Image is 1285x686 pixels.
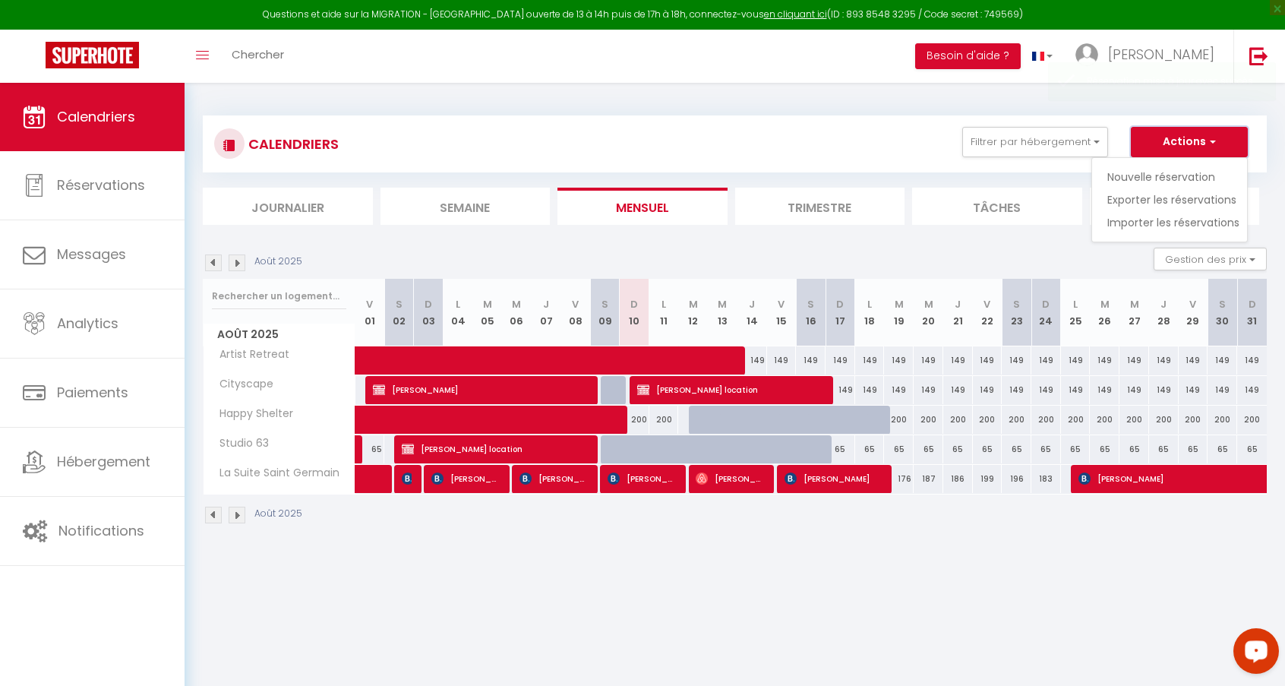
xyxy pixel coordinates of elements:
div: 149 [973,376,1002,404]
div: 149 [826,376,855,404]
span: Happy Shelter [206,406,297,422]
div: 200 [1031,406,1061,434]
div: 149 [1061,346,1091,375]
span: Chercher [232,46,284,62]
div: 149 [1208,346,1237,375]
th: 07 [532,279,561,346]
a: Importer les réservations [1107,211,1239,234]
div: 65 [1179,435,1208,463]
div: 149 [943,376,973,404]
div: 65 [973,435,1002,463]
th: 10 [620,279,649,346]
abbr: M [895,297,904,311]
span: [PERSON_NAME] [1108,45,1214,64]
a: Nouvelle réservation [1107,166,1239,188]
span: Calendriers [57,107,135,126]
div: 65 [355,435,385,463]
th: 08 [561,279,591,346]
th: 31 [1237,279,1267,346]
div: 149 [1179,376,1208,404]
th: 06 [502,279,532,346]
th: 21 [943,279,973,346]
a: Exporter les réservations [1107,188,1239,211]
div: 200 [1179,406,1208,434]
abbr: M [924,297,933,311]
abbr: S [601,297,608,311]
abbr: D [836,297,844,311]
li: Semaine [380,188,551,225]
th: 15 [767,279,797,346]
div: 65 [855,435,885,463]
div: 200 [1208,406,1237,434]
th: 01 [355,279,385,346]
div: 65 [1031,435,1061,463]
abbr: M [1100,297,1110,311]
div: 149 [914,346,943,375]
abbr: L [661,297,666,311]
div: 149 [1179,346,1208,375]
div: 149 [826,346,855,375]
abbr: M [689,297,698,311]
abbr: V [1189,297,1196,311]
th: 12 [678,279,708,346]
div: 200 [1237,406,1267,434]
div: 65 [1237,435,1267,463]
abbr: J [543,297,549,311]
div: 65 [884,435,914,463]
span: [PERSON_NAME] [373,375,590,404]
abbr: J [1160,297,1167,311]
li: Planning [1090,188,1260,225]
span: [PERSON_NAME] [696,464,765,493]
abbr: D [1042,297,1050,311]
th: 04 [444,279,473,346]
abbr: S [1219,297,1226,311]
abbr: V [366,297,373,311]
abbr: V [778,297,785,311]
span: [PERSON_NAME] [785,464,883,493]
li: Journalier [203,188,373,225]
th: 29 [1179,279,1208,346]
span: Studio 63 [206,435,273,452]
span: Réservations [57,175,145,194]
th: 16 [796,279,826,346]
p: Août 2025 [254,254,302,269]
th: 23 [1002,279,1031,346]
div: 187 [914,465,943,493]
button: Gestion des prix [1154,248,1267,270]
div: 176 [884,465,914,493]
button: Filtrer par hébergement [962,127,1108,157]
div: 200 [914,406,943,434]
li: Tâches [912,188,1082,225]
div: 149 [1031,376,1061,404]
div: 199 [973,465,1002,493]
div: 200 [973,406,1002,434]
abbr: M [1130,297,1139,311]
div: 149 [1061,376,1091,404]
div: 65 [943,435,973,463]
span: [PERSON_NAME] [519,464,589,493]
abbr: J [955,297,961,311]
th: 22 [973,279,1002,346]
h3: CALENDRIERS [245,127,339,161]
abbr: D [630,297,638,311]
abbr: S [807,297,814,311]
div: 149 [1237,376,1267,404]
span: Messages [57,245,126,264]
th: 28 [1149,279,1179,346]
span: [PERSON_NAME] location [402,435,589,463]
abbr: D [1249,297,1256,311]
span: [PERSON_NAME] location [637,375,825,404]
div: 65 [1208,435,1237,463]
th: 30 [1208,279,1237,346]
span: Hébergement [57,452,150,471]
div: 65 [1149,435,1179,463]
li: Trimestre [735,188,905,225]
abbr: V [572,297,579,311]
div: 200 [884,406,914,434]
div: 149 [1002,376,1031,404]
div: 65 [826,435,855,463]
div: 200 [943,406,973,434]
span: Artist Retreat [206,346,293,363]
abbr: L [456,297,460,311]
div: 200 [1119,406,1149,434]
